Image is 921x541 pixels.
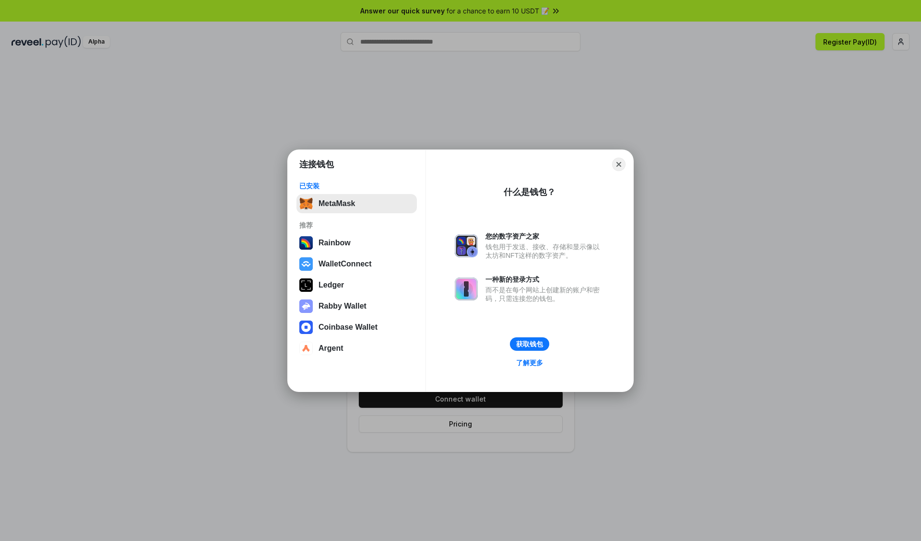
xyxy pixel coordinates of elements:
[299,278,313,292] img: svg+xml,%3Csvg%20xmlns%3D%22http%3A%2F%2Fwww.w3.org%2F2000%2Fsvg%22%20width%3D%2228%22%20height%3...
[504,186,555,198] div: 什么是钱包？
[296,318,417,337] button: Coinbase Wallet
[510,337,549,351] button: 获取钱包
[296,339,417,358] button: Argent
[510,357,549,369] a: 了解更多
[299,321,313,334] img: svg+xml,%3Csvg%20width%3D%2228%22%20height%3D%2228%22%20viewBox%3D%220%200%2028%2028%22%20fill%3D...
[455,277,478,300] img: svg+xml,%3Csvg%20xmlns%3D%22http%3A%2F%2Fwww.w3.org%2F2000%2Fsvg%22%20fill%3D%22none%22%20viewBox...
[296,254,417,274] button: WalletConnect
[299,182,414,190] div: 已安装
[319,239,351,247] div: Rainbow
[299,299,313,313] img: svg+xml,%3Csvg%20xmlns%3D%22http%3A%2F%2Fwww.w3.org%2F2000%2Fsvg%22%20fill%3D%22none%22%20viewBox...
[296,194,417,213] button: MetaMask
[299,342,313,355] img: svg+xml,%3Csvg%20width%3D%2228%22%20height%3D%2228%22%20viewBox%3D%220%200%2028%2028%22%20fill%3D...
[299,221,414,230] div: 推荐
[516,358,543,367] div: 了解更多
[516,340,543,348] div: 获取钱包
[299,159,334,170] h1: 连接钱包
[319,302,366,311] div: Rabby Wallet
[299,197,313,210] img: svg+xml,%3Csvg%20fill%3D%22none%22%20height%3D%2233%22%20viewBox%3D%220%200%2035%2033%22%20width%...
[319,344,343,353] div: Argent
[296,233,417,253] button: Rainbow
[299,257,313,271] img: svg+xml,%3Csvg%20width%3D%2228%22%20height%3D%2228%22%20viewBox%3D%220%200%2028%2028%22%20fill%3D...
[319,260,372,268] div: WalletConnect
[319,199,355,208] div: MetaMask
[485,232,604,241] div: 您的数字资产之家
[455,234,478,257] img: svg+xml,%3Csvg%20xmlns%3D%22http%3A%2F%2Fwww.w3.org%2F2000%2Fsvg%22%20fill%3D%22none%22%20viewBox...
[319,323,378,332] div: Coinbase Wallet
[299,236,313,250] img: svg+xml,%3Csvg%20width%3D%22120%22%20height%3D%22120%22%20viewBox%3D%220%200%20120%20120%22%20fil...
[485,242,604,260] div: 钱包用于发送、接收、存储和显示像以太坊和NFT这样的数字资产。
[612,158,626,171] button: Close
[485,286,604,303] div: 而不是在每个网站上创建新的账户和密码，只需连接您的钱包。
[319,281,344,289] div: Ledger
[296,297,417,316] button: Rabby Wallet
[296,276,417,295] button: Ledger
[485,275,604,284] div: 一种新的登录方式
